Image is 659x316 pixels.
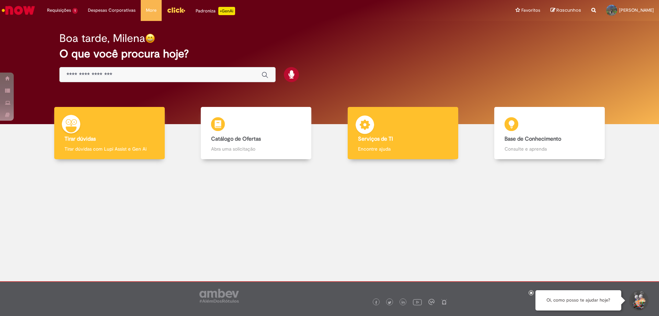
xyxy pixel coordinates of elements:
a: Catálogo de Ofertas Abra uma solicitação [183,107,330,160]
a: Rascunhos [551,7,581,14]
b: Catálogo de Ofertas [211,135,261,142]
span: More [146,7,157,14]
span: Favoritos [521,7,540,14]
p: +GenAi [218,7,235,15]
span: Despesas Corporativas [88,7,136,14]
button: Iniciar Conversa de Suporte [628,290,649,311]
b: Serviços de TI [358,135,393,142]
img: click_logo_yellow_360x200.png [167,5,185,15]
div: Padroniza [196,7,235,15]
img: ServiceNow [1,3,36,17]
p: Encontre ajuda [358,145,448,152]
img: logo_footer_youtube.png [413,297,422,306]
a: Base de Conhecimento Consulte e aprenda [476,107,623,160]
span: 1 [72,8,78,14]
p: Consulte e aprenda [505,145,594,152]
img: logo_footer_facebook.png [374,301,378,304]
p: Abra uma solicitação [211,145,301,152]
img: logo_footer_ambev_rotulo_gray.png [199,289,239,303]
a: Tirar dúvidas Tirar dúvidas com Lupi Assist e Gen Ai [36,107,183,160]
img: logo_footer_twitter.png [388,301,391,304]
b: Tirar dúvidas [65,135,96,142]
span: Rascunhos [556,7,581,13]
h2: Boa tarde, Milena [59,32,145,44]
b: Base de Conhecimento [505,135,561,142]
p: Tirar dúvidas com Lupi Assist e Gen Ai [65,145,154,152]
img: happy-face.png [145,33,155,43]
img: logo_footer_workplace.png [428,299,435,305]
img: logo_footer_naosei.png [441,299,447,305]
img: logo_footer_linkedin.png [402,301,405,305]
h2: O que você procura hoje? [59,48,600,60]
a: Serviços de TI Encontre ajuda [329,107,476,160]
span: [PERSON_NAME] [619,7,654,13]
span: Requisições [47,7,71,14]
div: Oi, como posso te ajudar hoje? [535,290,621,310]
